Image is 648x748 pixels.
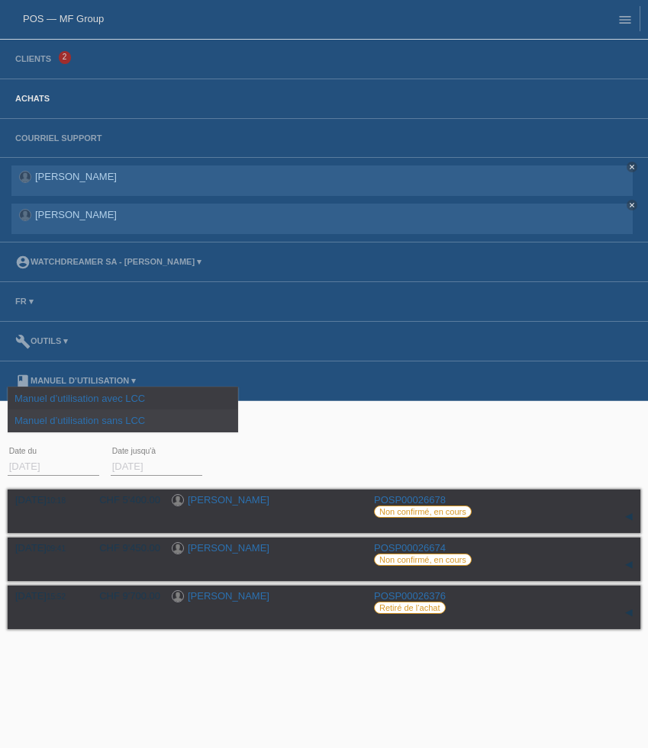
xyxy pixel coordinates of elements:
label: Non confirmé, en cours [374,506,472,518]
div: étendre/coller [617,506,640,528]
a: [PERSON_NAME] [188,590,269,602]
a: POSP00026674 [374,542,446,554]
a: POS — MF Group [23,13,104,24]
div: CHF 9'450.00 [88,542,160,554]
a: FR ▾ [8,297,41,306]
label: Non confirmé, en cours [374,554,472,566]
a: close [627,200,637,210]
span: 10:18 [47,496,66,505]
a: menu [610,14,640,24]
a: [PERSON_NAME] [35,171,117,182]
a: Achats [8,94,57,103]
a: [PERSON_NAME] [35,209,117,220]
span: 09:41 [47,544,66,553]
a: account_circleWatchdreamer SA - [PERSON_NAME] ▾ [8,257,209,266]
i: account_circle [15,255,31,270]
i: close [628,163,636,171]
span: 15:52 [47,592,66,601]
a: [PERSON_NAME] [188,494,269,506]
a: bookManuel d’utilisation ▾ [8,376,143,385]
a: Manuel d’utilisation sans LCC [15,415,145,426]
label: Retiré de l‘achat [374,602,446,614]
a: [PERSON_NAME] [188,542,269,554]
div: [DATE] [15,494,76,506]
div: étendre/coller [617,602,640,624]
div: CHF 5'400.00 [88,494,160,506]
i: close [628,201,636,209]
a: Clients [8,54,59,63]
a: buildOutils ▾ [8,336,76,345]
span: 2 [59,51,71,64]
a: POSP00026376 [374,590,446,602]
a: close [627,162,637,172]
i: build [15,334,31,349]
i: menu [617,12,633,27]
div: [DATE] [15,590,76,602]
div: CHF 9'700.00 [88,590,160,602]
i: book [15,374,31,389]
a: Courriel Support [8,133,109,143]
a: Manuel d’utilisation avec LCC [15,393,145,404]
a: POSP00026678 [374,494,446,506]
div: [DATE] [15,542,76,554]
div: étendre/coller [617,554,640,576]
